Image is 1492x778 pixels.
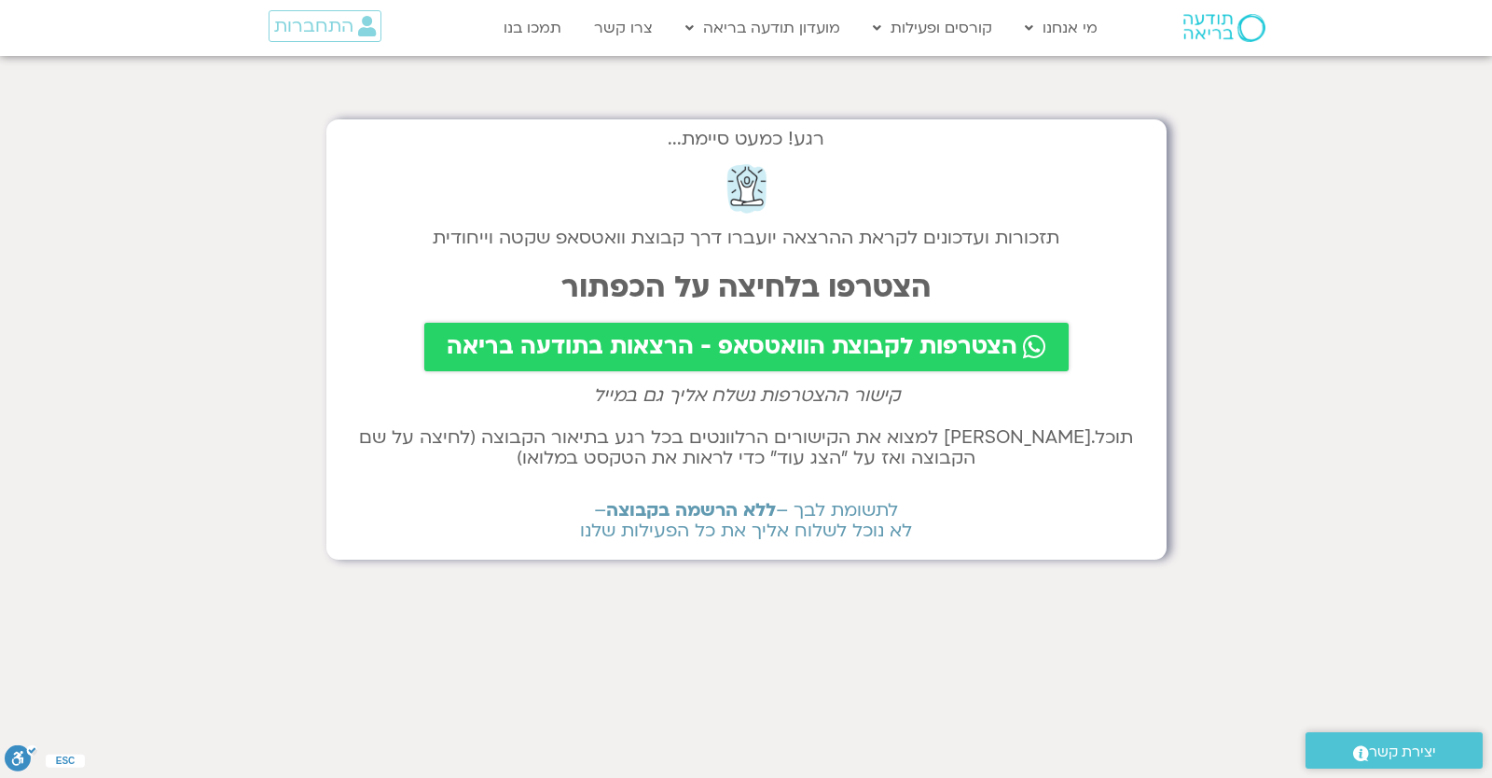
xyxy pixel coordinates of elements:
[1305,732,1483,769] a: יצירת קשר
[1015,10,1107,46] a: מי אנחנו
[345,228,1148,248] h2: תזכורות ועדכונים לקראת ההרצאה יועברו דרך קבוצת וואטסאפ שקטה וייחודית
[585,10,662,46] a: צרו קשר
[345,385,1148,406] h2: קישור ההצטרפות נשלח אליך גם במייל
[606,498,776,522] b: ללא הרשמה בקבוצה
[345,138,1148,140] h2: רגע! כמעט סיימת...
[1183,14,1265,42] img: תודעה בריאה
[1369,740,1436,765] span: יצירת קשר
[274,16,353,36] span: התחברות
[345,427,1148,468] h2: תוכל.[PERSON_NAME] למצוא את הקישורים הרלוונטים בכל רגע בתיאור הקבוצה (לחיצה על שם הקבוצה ואז על ״...
[345,271,1148,304] h2: הצטרפו בלחיצה על הכפתור
[424,323,1069,371] a: הצטרפות לקבוצת הוואטסאפ - הרצאות בתודעה בריאה
[447,334,1017,360] span: הצטרפות לקבוצת הוואטסאפ - הרצאות בתודעה בריאה
[269,10,381,42] a: התחברות
[863,10,1002,46] a: קורסים ופעילות
[676,10,850,46] a: מועדון תודעה בריאה
[345,500,1148,541] h2: לתשומת לבך – – לא נוכל לשלוח אליך את כל הפעילות שלנו
[494,10,571,46] a: תמכו בנו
